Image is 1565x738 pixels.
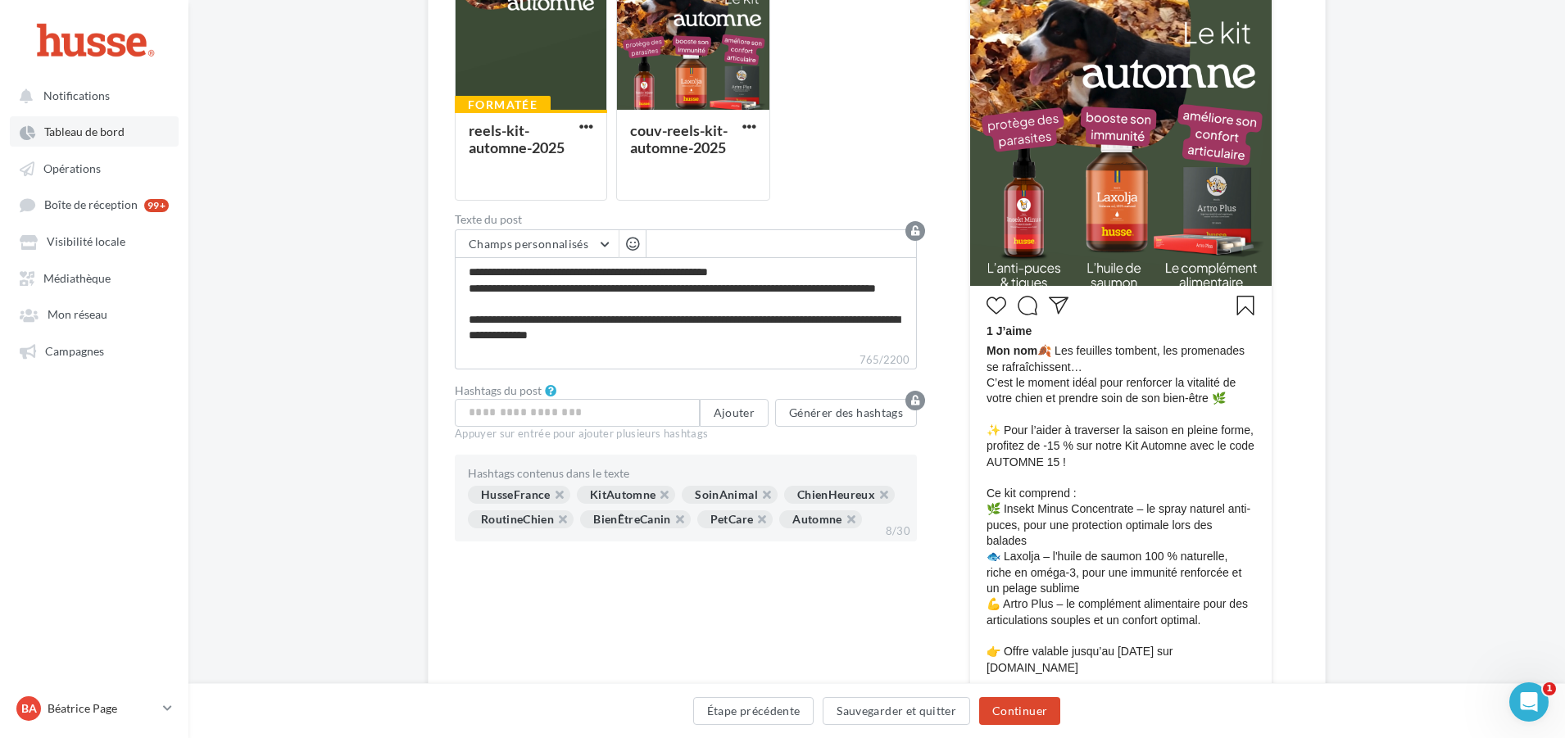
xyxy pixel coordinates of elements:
[456,230,619,258] button: Champs personnalisés
[43,271,111,285] span: Médiathèque
[10,189,179,220] a: Boîte de réception 99+
[775,399,917,427] button: Générer des hashtags
[987,296,1006,315] svg: J’aime
[1543,682,1556,695] span: 1
[455,214,917,225] label: Texte du post
[10,336,179,365] a: Campagnes
[693,697,814,725] button: Étape précédente
[700,399,769,427] button: Ajouter
[455,351,917,369] label: 765/2200
[455,96,551,114] div: Formatée
[44,198,138,212] span: Boîte de réception
[44,125,125,139] span: Tableau de bord
[144,199,169,212] div: 99+
[697,510,773,528] div: PetCare
[469,237,588,251] span: Champs personnalisés
[455,385,542,396] label: Hashtags du post
[10,153,179,183] a: Opérations
[10,263,179,292] a: Médiathèque
[10,226,179,256] a: Visibilité locale
[469,121,565,156] div: reels-kit-automne-2025
[580,510,691,528] div: BienÊtreCanin
[630,121,728,156] div: couv-reels-kit-automne-2025
[1049,296,1068,315] svg: Partager la publication
[10,116,179,146] a: Tableau de bord
[43,161,101,175] span: Opérations
[48,308,107,322] span: Mon réseau
[10,299,179,328] a: Mon réseau
[823,697,970,725] button: Sauvegarder et quitter
[13,693,175,724] a: Ba Béatrice Page
[987,324,1255,343] div: 1 J’aime
[879,521,917,542] div: 8/30
[45,344,104,358] span: Campagnes
[468,510,574,528] div: RoutineChien
[21,700,37,717] span: Ba
[48,700,156,717] p: Béatrice Page
[784,486,895,504] div: ChienHeureux
[987,344,1037,357] span: Mon nom
[1236,296,1255,315] svg: Enregistrer
[779,510,861,528] div: Automne
[1509,682,1549,722] iframe: Intercom live chat
[468,468,904,479] div: Hashtags contenus dans le texte
[1018,296,1037,315] svg: Commenter
[468,486,570,504] div: HusseFrance
[10,80,172,110] button: Notifications
[577,486,676,504] div: KitAutomne
[682,486,778,504] div: SoinAnimal
[455,427,917,441] div: Appuyer sur entrée pour ajouter plusieurs hashtags
[47,235,125,249] span: Visibilité locale
[43,88,110,102] span: Notifications
[979,697,1060,725] button: Continuer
